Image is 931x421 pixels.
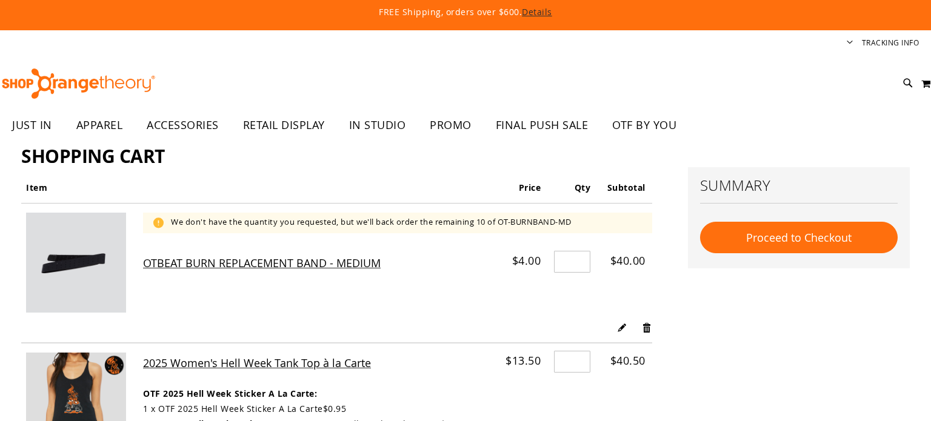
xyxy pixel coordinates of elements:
[522,6,552,18] a: Details
[323,403,347,414] span: $0.95
[143,403,346,415] dd: 1 x OTF 2025 Hell Week Sticker A La Carte
[512,253,541,268] span: $4.00
[143,388,317,400] dt: OTF 2025 Hell Week Sticker A La Carte
[143,253,383,273] a: OTBEAT BURN REPLACEMENT BAND - MEDIUM
[612,111,676,139] span: OTF BY YOU
[418,111,484,139] a: PROMO
[143,353,494,373] a: 2025 Women's Hell Week Tank Top à la Carte
[337,111,418,139] a: IN STUDIO
[64,111,135,139] a: APPAREL
[575,182,591,193] span: Qty
[76,111,123,139] span: APPAREL
[26,182,47,193] span: Item
[496,111,589,139] span: FINAL PUSH SALE
[147,111,219,139] span: ACCESSORIES
[102,6,829,18] p: FREE Shipping, orders over $600.
[862,38,919,48] a: Tracking Info
[700,175,898,196] h2: Summary
[484,111,601,139] a: FINAL PUSH SALE
[506,353,541,368] span: $13.50
[26,213,126,313] img: OTBEAT BURN REPLACEMENT BAND - MEDIUM
[610,353,646,368] span: $40.50
[600,111,689,139] a: OTF BY YOU
[243,111,325,139] span: RETAIL DISPLAY
[700,222,898,253] button: Proceed to Checkout
[12,111,52,139] span: JUST IN
[231,111,337,139] a: RETAIL DISPLAY
[26,213,138,316] a: OTBEAT BURN REPLACEMENT BAND - MEDIUM
[21,144,165,168] span: Shopping Cart
[607,182,646,193] span: Subtotal
[171,216,572,228] p: We don't have the quantity you requested, but we'll back order the remaining 10 of OT-BURNBAND-MD
[519,182,541,193] span: Price
[746,230,852,245] span: Proceed to Checkout
[430,111,472,139] span: PROMO
[642,321,652,334] a: Remove item
[847,38,853,49] button: Account menu
[349,111,406,139] span: IN STUDIO
[610,253,646,268] span: $40.00
[135,111,231,139] a: ACCESSORIES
